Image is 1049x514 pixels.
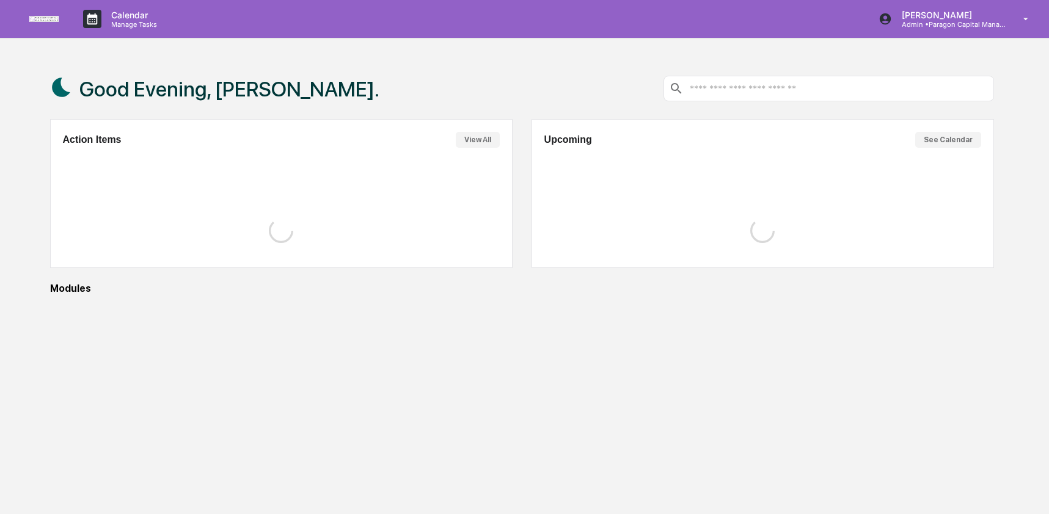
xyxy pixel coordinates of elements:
[101,10,163,20] p: Calendar
[101,20,163,29] p: Manage Tasks
[29,16,59,22] img: logo
[79,77,379,101] h1: Good Evening, [PERSON_NAME].
[456,132,500,148] button: View All
[50,283,994,294] div: Modules
[915,132,981,148] button: See Calendar
[892,10,1006,20] p: [PERSON_NAME]
[63,134,122,145] h2: Action Items
[544,134,592,145] h2: Upcoming
[892,20,1006,29] p: Admin • Paragon Capital Management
